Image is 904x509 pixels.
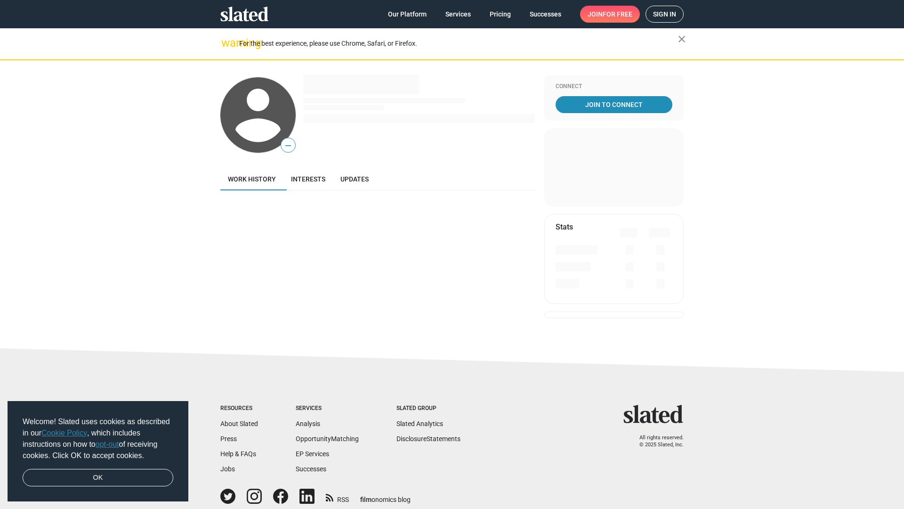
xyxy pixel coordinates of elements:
[630,435,684,448] p: All rights reserved. © 2025 Slated, Inc.
[603,6,632,23] span: for free
[228,175,276,183] span: Work history
[220,435,237,443] a: Press
[438,6,478,23] a: Services
[220,450,256,458] a: Help & FAQs
[41,429,87,437] a: Cookie Policy
[220,465,235,473] a: Jobs
[482,6,518,23] a: Pricing
[360,488,411,504] a: filmonomics blog
[326,490,349,504] a: RSS
[580,6,640,23] a: Joinfor free
[23,416,173,461] span: Welcome! Slated uses cookies as described in our , which includes instructions on how to of recei...
[556,96,672,113] a: Join To Connect
[220,405,258,412] div: Resources
[220,420,258,427] a: About Slated
[283,168,333,190] a: Interests
[388,6,427,23] span: Our Platform
[296,465,326,473] a: Successes
[296,435,359,443] a: OpportunityMatching
[221,37,233,49] mat-icon: warning
[396,435,460,443] a: DisclosureStatements
[557,96,670,113] span: Join To Connect
[530,6,561,23] span: Successes
[556,83,672,90] div: Connect
[556,222,573,232] mat-card-title: Stats
[296,420,320,427] a: Analysis
[676,33,687,45] mat-icon: close
[340,175,369,183] span: Updates
[360,496,371,503] span: film
[646,6,684,23] a: Sign in
[220,168,283,190] a: Work history
[281,140,295,152] span: —
[445,6,471,23] span: Services
[396,420,443,427] a: Slated Analytics
[588,6,632,23] span: Join
[490,6,511,23] span: Pricing
[96,440,119,448] a: opt-out
[653,6,676,22] span: Sign in
[522,6,569,23] a: Successes
[296,450,329,458] a: EP Services
[291,175,325,183] span: Interests
[333,168,376,190] a: Updates
[23,469,173,487] a: dismiss cookie message
[239,37,678,50] div: For the best experience, please use Chrome, Safari, or Firefox.
[296,405,359,412] div: Services
[396,405,460,412] div: Slated Group
[8,401,188,502] div: cookieconsent
[380,6,434,23] a: Our Platform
